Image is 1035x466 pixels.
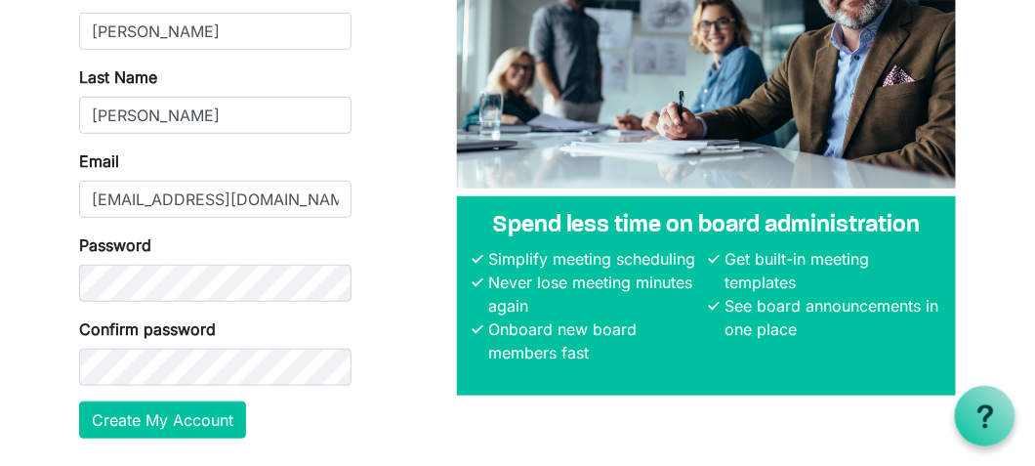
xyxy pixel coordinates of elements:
h4: Spend less time on board administration [473,212,940,240]
li: Never lose meeting minutes again [484,271,705,318]
li: Get built-in meeting templates [720,247,940,294]
label: Password [79,233,151,257]
label: Confirm password [79,318,216,341]
li: Simplify meeting scheduling [484,247,705,271]
li: Onboard new board members fast [484,318,705,364]
button: Create My Account [79,402,246,439]
label: Email [79,149,119,173]
li: See board announcements in one place [720,294,940,341]
label: Last Name [79,65,157,89]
